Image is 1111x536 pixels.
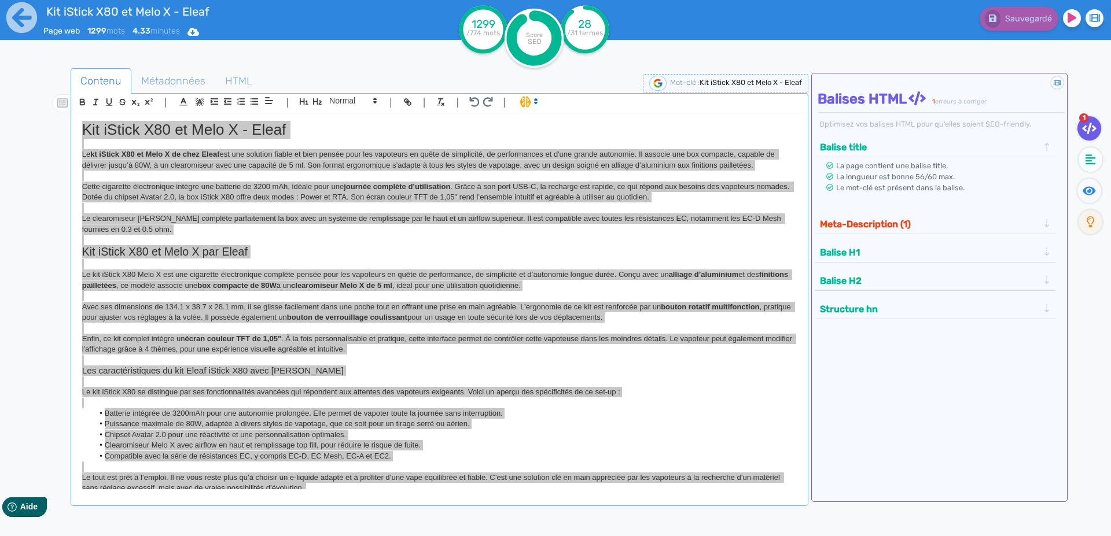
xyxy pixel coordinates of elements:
[816,215,1042,234] button: Meta-Description (1)
[291,281,392,290] strong: clearomiseur Melo X de 5 ml
[133,26,180,36] span: minutes
[261,94,277,108] span: Aligment
[980,7,1058,31] button: Sauvegardé
[932,98,935,105] span: 1
[816,243,1042,262] button: Balise H1
[818,91,1065,108] h4: Balises HTML
[43,2,377,21] input: title
[670,78,700,87] span: Mot-clé :
[514,95,542,109] span: I.Assistant
[93,419,796,429] li: Puissance maximale de 80W, adaptée à divers styles de vapotage, que ce soit pour un tirage serré ...
[82,245,797,258] h2: Kit iStick X80 et Melo X par Eleaf
[344,182,450,191] strong: journée complète d’utilisation
[816,300,1054,319] div: Structure hn
[71,65,131,97] span: Contenu
[216,65,262,97] span: HTML
[816,138,1054,157] div: Balise title
[526,31,543,39] tspan: Score
[82,213,797,235] p: Le clearomiseur [PERSON_NAME] complète parfaitement la box avec un système de remplissage par le ...
[287,313,407,321] strong: bouton de verrouillage coulissant
[82,182,797,203] p: Cette cigarette électronique intègre une batterie de 3200 mAh, idéale pour une . Grâce à son port...
[816,271,1054,290] div: Balise H2
[82,365,797,376] h3: Les caractéristiques du kit Eleaf iStick X80 avec [PERSON_NAME]
[87,26,106,36] b: 1299
[82,302,797,323] p: Avec ses dimensions de 134.1 x 38.7 x 28.1 mm, il se glisse facilement dans une poche tout en off...
[816,138,1042,157] button: Balise title
[816,243,1054,262] div: Balise H1
[389,94,392,110] span: |
[836,172,955,181] span: La longueur est bonne 56/60 max.
[503,94,506,110] span: |
[59,9,76,19] span: Aide
[818,119,1065,130] div: Optimisez vos balises HTML pour qu’elles soient SEO-friendly.
[816,300,1042,319] button: Structure hn
[836,183,965,192] span: Le mot-clé est présent dans la balise.
[82,472,797,494] p: Le tout est prêt à l’emploi. Il ne vous reste plus qu’à choisir un e-liquide adapté et à profiter...
[661,302,759,311] strong: bouton rotatif multifonction
[93,430,796,440] li: Chipset Avatar 2.0 pour une réactivité et une personnalisation optimales.
[185,334,282,343] strong: écran couleur TFT de 1,05"
[649,76,667,91] img: google-serp-logo.png
[82,121,797,139] h1: Kit iStick X80 et Melo X - Eleaf
[935,98,987,105] span: erreurs à corriger
[528,37,541,46] tspan: SEO
[286,94,289,110] span: |
[466,29,500,37] tspan: /774 mots
[82,149,797,171] p: Le est une solution fiable et bien pensée pour les vapoteurs en quête de simplicité, de performan...
[1079,113,1088,123] span: 1
[133,26,150,36] b: 4.33
[43,26,80,36] span: Page web
[82,269,797,291] p: Le kit iStick X80 Melo X est une cigarette électronique complète pensée pour les vapoteurs en quê...
[71,68,131,94] a: Contenu
[669,270,739,279] strong: alliage d’aluminium
[836,161,948,170] span: La page contient une balise title.
[197,281,277,290] strong: box compacte de 80W
[131,68,215,94] a: Métadonnées
[816,215,1054,234] div: Meta-Description (1)
[164,94,167,110] span: |
[567,29,603,37] tspan: /31 termes
[700,78,802,87] span: Kit iStick X80 et Melo X - Eleaf
[472,17,495,31] tspan: 1299
[82,334,797,355] p: Enfin, ce kit complet intègre un . À la fois personnalisable et pratique, cette interface permet ...
[816,271,1042,290] button: Balise H2
[93,440,796,450] li: Clearomiseur Melo X avec airflow en haut et remplissage top fill, pour réduire le risque de fuite.
[456,94,459,110] span: |
[82,387,797,397] p: Le kit iStick X80 se distingue par ses fonctionnalités avancées qui répondent aux attentes des va...
[423,94,426,110] span: |
[93,451,796,461] li: Compatible avec la série de résistances EC, y compris EC-D, EC Mesh, EC-A et EC2.
[93,408,796,419] li: Batterie intégrée de 3200mAh pour une autonomie prolongée. Elle permet de vapoter toute la journé...
[87,26,125,36] span: mots
[82,270,790,289] strong: finitions pailletées
[1005,14,1052,24] span: Sauvegardé
[132,65,215,97] span: Métadonnées
[579,17,592,31] tspan: 28
[215,68,262,94] a: HTML
[90,150,219,158] strong: kt iStick X80 et Melo X de chez Eleaf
